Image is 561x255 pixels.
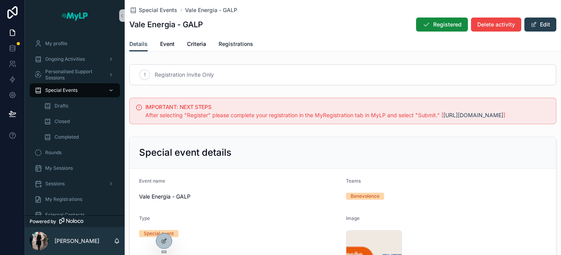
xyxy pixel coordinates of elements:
span: Vale Energia - GALP [139,193,340,200]
span: Teams [346,178,361,184]
span: Ongoing Activities [45,56,85,62]
a: External Contacts [30,208,120,222]
span: 1 [144,72,146,78]
a: Special Events [129,6,177,14]
a: Drafts [39,99,120,113]
a: Special Events [30,83,120,97]
a: Powered by [25,215,125,227]
span: External Contacts [45,212,85,218]
span: Event name [139,178,165,184]
a: Ongoing Activities [30,52,120,66]
span: My Sessions [45,165,73,171]
a: Closed [39,114,120,128]
a: Sessions [30,177,120,191]
h2: Special event details [139,146,231,159]
a: Registrations [219,37,253,53]
span: My Registrations [45,196,82,202]
span: Sessions [45,181,65,187]
span: Completed [55,134,79,140]
span: Drafts [55,103,68,109]
span: Powered by [30,218,56,225]
p: [PERSON_NAME] [55,237,99,245]
div: Special event [144,230,174,237]
h1: Vale Energia - GALP [129,19,203,30]
a: Personalised Support Sessions [30,68,120,82]
span: My profile [45,40,67,47]
div: Benevolence [351,193,379,200]
h5: IMPORTANT: NEXT STEPS [145,104,550,110]
div: After selecting "Register" please complete your registration in the MyRegistration tab in MyLP an... [145,111,550,119]
button: Registered [416,18,468,32]
span: Event [160,40,175,48]
span: Details [129,40,148,48]
span: Registrations [219,40,253,48]
button: Edit [524,18,556,32]
a: [URL][DOMAIN_NAME] [443,112,503,118]
span: Rounds [45,149,62,156]
a: Vale Energia - GALP [185,6,237,14]
a: Completed [39,130,120,144]
span: Special Events [139,6,177,14]
span: Delete activity [477,21,515,28]
img: App logo [61,9,88,22]
span: Special Events [45,87,78,93]
a: Details [129,37,148,52]
div: scrollable content [25,31,125,215]
a: Rounds [30,146,120,160]
span: Closed [55,118,70,125]
span: After selecting "Register" please complete your registration in the MyRegistration tab in MyLP an... [145,112,505,118]
a: My Registrations [30,192,120,206]
span: Registered [433,21,462,28]
a: My profile [30,37,120,51]
button: Delete activity [471,18,521,32]
a: Criteria [187,37,206,53]
span: Type [139,215,150,221]
span: Personalised Support Sessions [45,69,102,81]
a: Event [160,37,175,53]
span: Criteria [187,40,206,48]
span: Registration Invite Only [155,71,214,79]
a: My Sessions [30,161,120,175]
span: Image [346,215,360,221]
